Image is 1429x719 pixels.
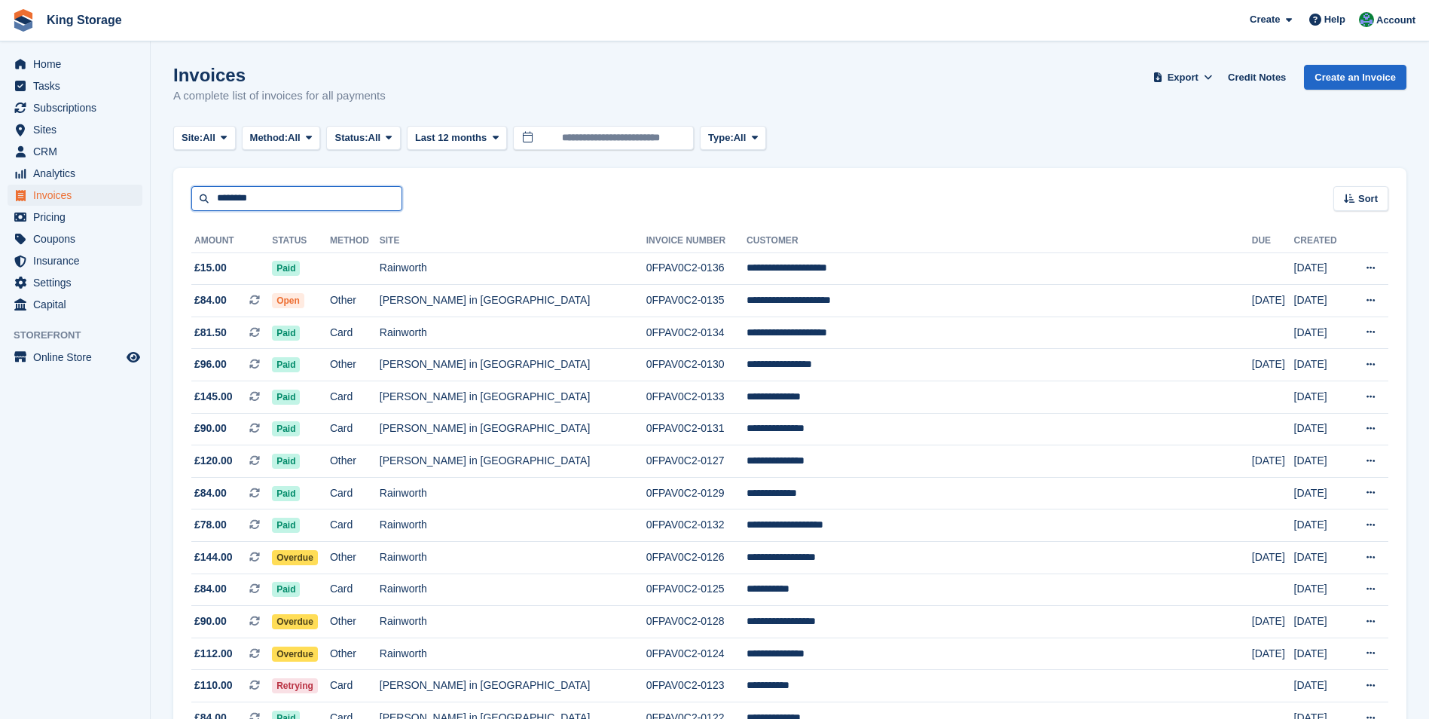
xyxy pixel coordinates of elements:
td: 0FPAV0C2-0127 [646,445,747,478]
td: Rainworth [380,542,646,574]
span: Capital [33,294,124,315]
td: [DATE] [1294,252,1348,285]
a: menu [8,294,142,315]
td: Rainworth [380,509,646,542]
span: £84.00 [194,292,227,308]
td: [DATE] [1294,477,1348,509]
td: Other [330,638,380,670]
span: Paid [272,390,300,405]
td: [DATE] [1252,285,1294,317]
span: Overdue [272,550,318,565]
span: Paid [272,357,300,372]
span: Account [1376,13,1415,28]
td: Card [330,381,380,414]
span: Overdue [272,647,318,662]
span: £84.00 [194,485,227,501]
a: menu [8,97,142,118]
td: [DATE] [1294,413,1348,445]
th: Method [330,229,380,253]
span: £84.00 [194,581,227,597]
span: £96.00 [194,356,227,372]
span: £81.50 [194,325,227,341]
span: Settings [33,272,124,293]
td: Rainworth [380,252,646,285]
a: menu [8,141,142,162]
button: Type: All [700,126,766,151]
span: Method: [250,130,289,145]
span: Paid [272,454,300,469]
td: [DATE] [1294,317,1348,349]
span: Coupons [33,228,124,249]
span: Home [33,54,124,75]
span: £15.00 [194,260,227,276]
span: £120.00 [194,453,233,469]
a: menu [8,228,142,249]
a: King Storage [41,8,128,32]
span: Invoices [33,185,124,206]
span: Paid [272,518,300,533]
a: menu [8,347,142,368]
td: 0FPAV0C2-0134 [646,317,747,349]
span: £90.00 [194,613,227,629]
span: Storefront [14,328,150,343]
span: Help [1324,12,1345,27]
td: Other [330,445,380,478]
a: Create an Invoice [1304,65,1406,90]
th: Customer [747,229,1252,253]
span: £144.00 [194,549,233,565]
span: £145.00 [194,389,233,405]
span: Sort [1358,191,1378,207]
span: Export [1168,70,1198,85]
td: Other [330,285,380,317]
span: Subscriptions [33,97,124,118]
span: Type: [708,130,734,145]
td: [DATE] [1294,509,1348,542]
td: 0FPAV0C2-0131 [646,413,747,445]
td: 0FPAV0C2-0132 [646,509,747,542]
a: menu [8,207,142,228]
span: All [734,130,747,145]
td: [DATE] [1252,445,1294,478]
td: [PERSON_NAME] in [GEOGRAPHIC_DATA] [380,349,646,381]
th: Invoice Number [646,229,747,253]
td: Rainworth [380,606,646,638]
span: Create [1250,12,1280,27]
span: Paid [272,486,300,501]
td: [DATE] [1252,542,1294,574]
td: [DATE] [1294,381,1348,414]
th: Site [380,229,646,253]
a: menu [8,250,142,271]
a: Preview store [124,348,142,366]
td: 0FPAV0C2-0123 [646,670,747,702]
span: Insurance [33,250,124,271]
span: Analytics [33,163,124,184]
span: Paid [272,421,300,436]
td: Other [330,542,380,574]
td: [DATE] [1294,445,1348,478]
span: Status: [334,130,368,145]
td: 0FPAV0C2-0128 [646,606,747,638]
td: 0FPAV0C2-0126 [646,542,747,574]
span: Paid [272,582,300,597]
td: Rainworth [380,574,646,606]
td: 0FPAV0C2-0135 [646,285,747,317]
td: Rainworth [380,317,646,349]
td: [DATE] [1294,285,1348,317]
span: Site: [182,130,203,145]
span: Overdue [272,614,318,629]
td: Card [330,477,380,509]
td: 0FPAV0C2-0136 [646,252,747,285]
th: Due [1252,229,1294,253]
span: All [203,130,215,145]
span: Paid [272,261,300,276]
td: [DATE] [1252,606,1294,638]
td: Card [330,574,380,606]
td: 0FPAV0C2-0129 [646,477,747,509]
span: Online Store [33,347,124,368]
td: Rainworth [380,638,646,670]
span: £112.00 [194,646,233,662]
th: Status [272,229,330,253]
a: menu [8,272,142,293]
td: 0FPAV0C2-0130 [646,349,747,381]
a: Credit Notes [1222,65,1292,90]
